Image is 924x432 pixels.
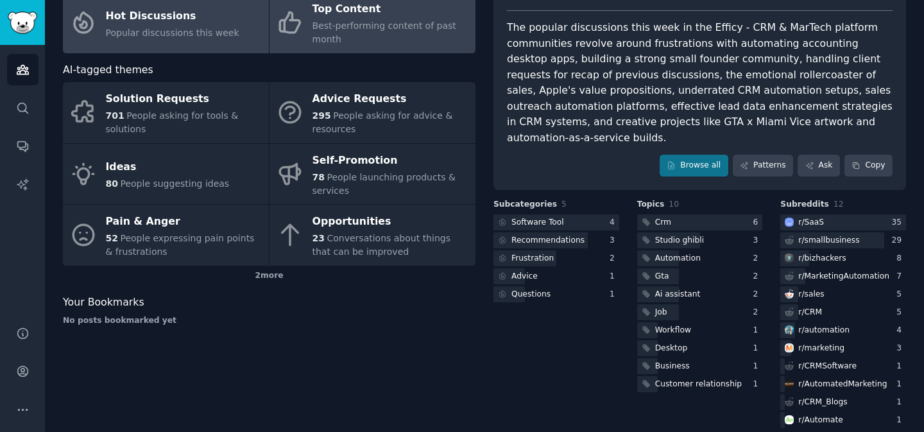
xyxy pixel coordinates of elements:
span: People launching products & services [312,172,456,196]
div: r/ bizhackers [798,253,846,264]
span: Popular discussions this week [106,28,239,38]
div: Hot Discussions [106,6,239,26]
div: 4 [610,217,619,229]
span: People asking for advice & resources [312,110,453,134]
img: automation [785,325,794,334]
img: sales [785,289,794,298]
div: Customer relationship [655,379,742,390]
a: Advice Requests295People asking for advice & resources [269,82,475,143]
span: AI-tagged themes [63,62,153,78]
div: r/ sales [798,289,824,300]
div: 2 more [63,266,475,286]
span: 701 [106,110,124,121]
div: 3 [896,343,906,354]
a: Browse all [660,155,728,177]
span: Conversations about things that can be improved [312,233,450,257]
div: Business [655,361,690,372]
div: 1 [610,289,619,300]
span: Topics [637,199,665,211]
a: Business1 [637,358,763,374]
a: Ai assistant2 [637,286,763,302]
a: Frustration2 [493,250,619,266]
div: r/ smallbusiness [798,235,859,246]
a: Self-Promotion78People launching products & services [269,144,475,205]
span: Best-performing content of past month [312,21,456,44]
a: Solution Requests701People asking for tools & solutions [63,82,269,143]
img: Automate [785,415,794,424]
button: Copy [844,155,893,177]
a: automationr/automation4 [780,322,906,338]
div: r/ CRM_Blogs [798,397,847,408]
a: Gta2 [637,268,763,284]
a: Desktop1 [637,340,763,356]
div: r/ MarketingAutomation [798,271,889,282]
div: Pain & Anger [106,212,262,232]
a: Patterns [733,155,793,177]
div: Recommendations [511,235,585,246]
div: Desktop [655,343,688,354]
div: 2 [610,253,619,264]
span: People expressing pain points & frustrations [106,233,255,257]
div: Automation [655,253,701,264]
a: AutomatedMarketingr/AutomatedMarketing1 [780,376,906,392]
span: Subreddits [780,199,829,211]
div: 1 [896,415,906,426]
div: Software Tool [511,217,564,229]
a: Advice1 [493,268,619,284]
div: 2 [753,307,763,318]
div: r/ SaaS [798,217,824,229]
img: bizhackers [785,254,794,263]
span: 12 [834,200,844,209]
span: Subcategories [493,199,557,211]
div: Workflow [655,325,691,336]
a: Studio ghibli3 [637,232,763,248]
a: Pain & Anger52People expressing pain points & frustrations [63,205,269,266]
span: People asking for tools & solutions [106,110,239,134]
div: 1 [610,271,619,282]
div: Questions [511,289,551,300]
div: Self-Promotion [312,150,469,171]
div: The popular discussions this week in the Efficy - CRM & MarTech platform communities revolve arou... [507,20,893,146]
div: Advice Requests [312,89,469,110]
div: r/ CRMSoftware [798,361,857,372]
a: Opportunities23Conversations about things that can be improved [269,205,475,266]
a: Ideas80People suggesting ideas [63,144,269,205]
div: Job [655,307,667,318]
div: 7 [896,271,906,282]
div: Ideas [106,157,230,178]
a: Ask [798,155,840,177]
div: 5 [896,307,906,318]
div: 1 [753,325,763,336]
div: Frustration [511,253,554,264]
div: 29 [891,235,906,246]
span: People suggesting ideas [120,178,229,189]
div: r/ CRM [798,307,822,318]
a: Automater/Automate1 [780,412,906,428]
img: AutomatedMarketing [785,379,794,388]
div: 8 [896,253,906,264]
div: Opportunities [312,212,469,232]
img: marketing [785,343,794,352]
a: Job2 [637,304,763,320]
div: Advice [511,271,538,282]
a: SaaSr/SaaS35 [780,214,906,230]
span: 5 [561,200,567,209]
div: 1 [753,361,763,372]
span: 295 [312,110,331,121]
a: Software Tool4 [493,214,619,230]
div: 3 [610,235,619,246]
img: GummySearch logo [8,12,37,34]
div: Studio ghibli [655,235,704,246]
div: Crm [655,217,671,229]
a: Customer relationship1 [637,376,763,392]
a: r/MarketingAutomation7 [780,268,906,284]
div: 1 [896,397,906,408]
a: Automation2 [637,250,763,266]
div: 1 [896,379,906,390]
span: 52 [106,233,118,243]
div: 1 [753,343,763,354]
div: 1 [896,361,906,372]
div: r/ marketing [798,343,844,354]
div: 2 [753,253,763,264]
span: 23 [312,233,325,243]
